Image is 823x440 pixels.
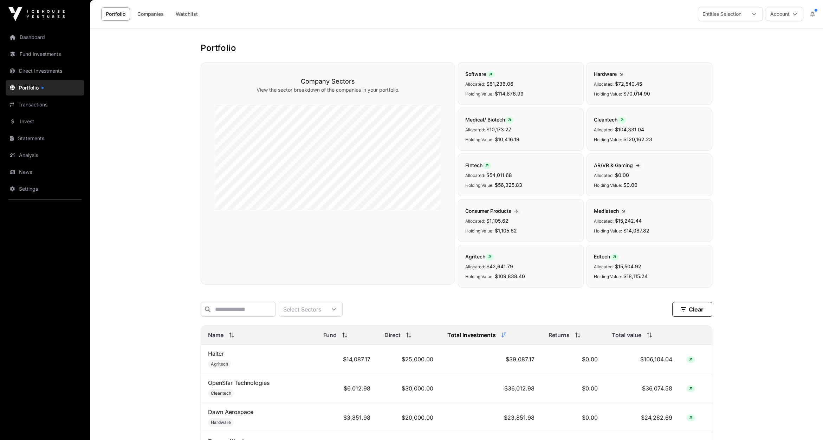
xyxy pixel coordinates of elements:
span: $109,838.40 [495,273,525,279]
td: $30,000.00 [377,374,441,403]
span: Medical/ Biotech [465,117,514,123]
span: Hardware [211,420,231,425]
span: Allocated: [465,218,485,224]
a: Analysis [6,147,84,163]
span: Holding Value: [465,228,493,234]
span: Holding Value: [465,274,493,279]
span: $56,325.83 [495,182,522,188]
span: Agritech [465,254,494,260]
a: Statements [6,131,84,146]
span: $0.00 [623,182,637,188]
a: Invest [6,114,84,129]
h3: Company Sectors [215,77,441,86]
span: Allocated: [594,81,614,87]
span: Cleantech [211,390,231,396]
span: AR/VR & Gaming [594,162,642,168]
span: Total value [612,331,641,339]
span: Allocated: [465,81,485,87]
span: Consumer Products [465,208,521,214]
span: Fund [323,331,337,339]
td: $106,104.04 [605,345,680,374]
span: $10,173.27 [486,126,511,132]
span: Holding Value: [594,274,622,279]
span: $18,115.24 [623,273,648,279]
td: $36,074.58 [605,374,680,403]
a: Portfolio [101,7,130,21]
span: Holding Value: [594,91,622,97]
span: Agritech [211,361,228,367]
span: Holding Value: [594,228,622,234]
span: Allocated: [594,264,614,269]
span: $72,540.45 [615,81,642,87]
a: Fund Investments [6,46,84,62]
td: $6,012.98 [316,374,377,403]
td: $36,012.98 [440,374,541,403]
td: $24,282.69 [605,403,680,432]
span: Returns [549,331,570,339]
td: $0.00 [542,374,605,403]
a: OpenStar Technologies [208,379,270,386]
span: $114,876.99 [495,91,524,97]
span: Holding Value: [465,91,493,97]
td: $23,851.98 [440,403,541,432]
div: Select Sectors [279,302,325,316]
span: Fintech [465,162,491,168]
p: View the sector breakdown of the companies in your portfolio. [215,86,441,93]
td: $14,087.17 [316,345,377,374]
span: $70,014.90 [623,91,650,97]
span: $10,416.19 [495,136,519,142]
span: Total Investments [447,331,496,339]
span: Direct [384,331,401,339]
span: $1,105.62 [486,218,508,224]
span: $15,504.92 [615,263,641,269]
a: Dashboard [6,29,84,45]
span: $15,242.44 [615,218,642,224]
span: Holding Value: [594,183,622,188]
a: Portfolio [6,80,84,96]
span: $120,162.23 [623,136,652,142]
td: $20,000.00 [377,403,441,432]
a: Companies [133,7,168,21]
span: Name [208,331,223,339]
a: Dawn Aerospace [208,408,253,415]
span: $14,087.82 [623,228,649,234]
span: Software [465,71,495,77]
a: Watchlist [171,7,202,21]
span: $1,105.62 [495,228,517,234]
span: Edtech [594,254,619,260]
span: Mediatech [594,208,628,214]
span: $54,011.68 [486,172,512,178]
span: Holding Value: [465,137,493,142]
span: Allocated: [594,127,614,132]
h1: Portfolio [201,42,712,54]
span: $104,331.04 [615,126,644,132]
span: Holding Value: [594,137,622,142]
span: $81,236.06 [486,81,513,87]
span: Allocated: [594,218,614,224]
td: $0.00 [542,345,605,374]
span: Allocated: [465,264,485,269]
span: $42,641.79 [486,263,513,269]
a: Settings [6,181,84,197]
a: Transactions [6,97,84,112]
span: Allocated: [465,173,485,178]
a: News [6,164,84,180]
td: $25,000.00 [377,345,441,374]
button: Clear [672,302,712,317]
img: Icehouse Ventures Logo [8,7,65,21]
a: Direct Investments [6,63,84,79]
td: $0.00 [542,403,605,432]
span: Holding Value: [465,183,493,188]
div: Entities Selection [698,7,746,21]
span: Cleantech [594,117,626,123]
span: Allocated: [465,127,485,132]
span: Hardware [594,71,626,77]
td: $3,851.98 [316,403,377,432]
a: Halter [208,350,224,357]
td: $39,087.17 [440,345,541,374]
span: Allocated: [594,173,614,178]
button: Account [766,7,803,21]
span: $0.00 [615,172,629,178]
